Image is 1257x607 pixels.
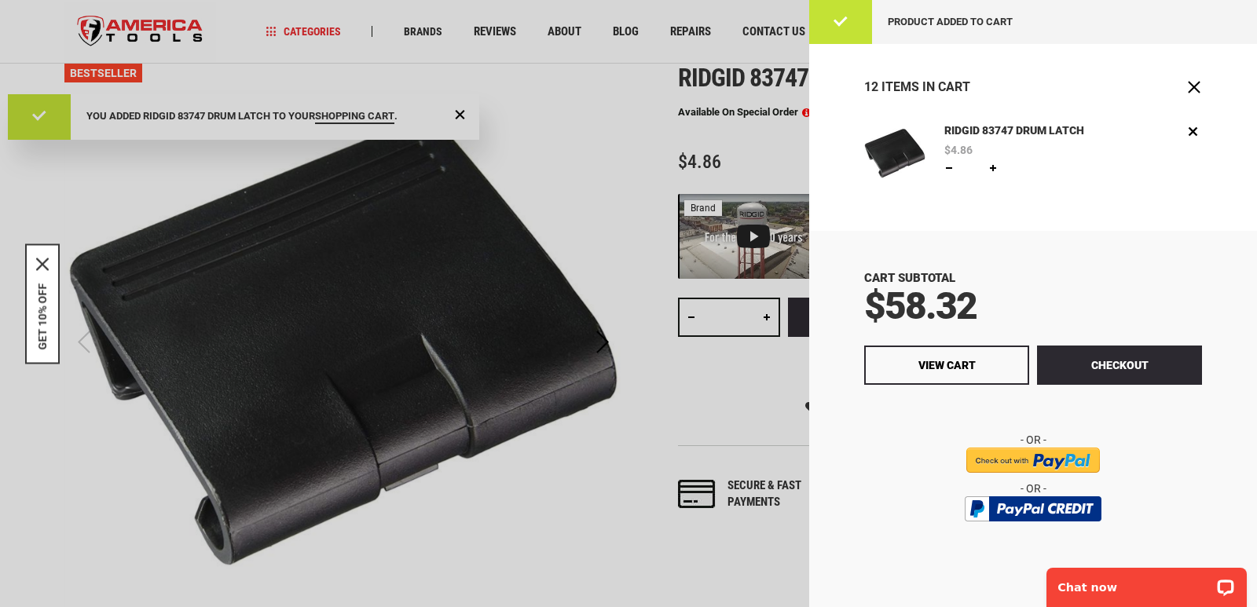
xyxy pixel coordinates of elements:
[864,283,977,328] span: $58.32
[864,346,1029,385] a: View Cart
[944,144,973,155] span: $4.86
[864,122,925,184] img: RIDGID 83747 DRUM LATCH
[864,79,878,94] span: 12
[940,122,1089,140] a: RIDGID 83747 DRUM LATCH
[974,525,1092,543] img: btn_bml_text.png
[1036,558,1257,607] iframe: LiveChat chat widget
[36,283,49,349] button: GET 10% OFF
[36,258,49,270] svg: close icon
[864,271,955,285] span: Cart Subtotal
[1037,346,1202,385] button: Checkout
[864,122,925,188] a: RIDGID 83747 DRUM LATCH
[888,16,1013,27] span: Product added to cart
[1186,79,1202,95] button: Close
[881,79,970,94] span: Items in Cart
[918,359,976,371] span: View Cart
[36,258,49,270] button: Close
